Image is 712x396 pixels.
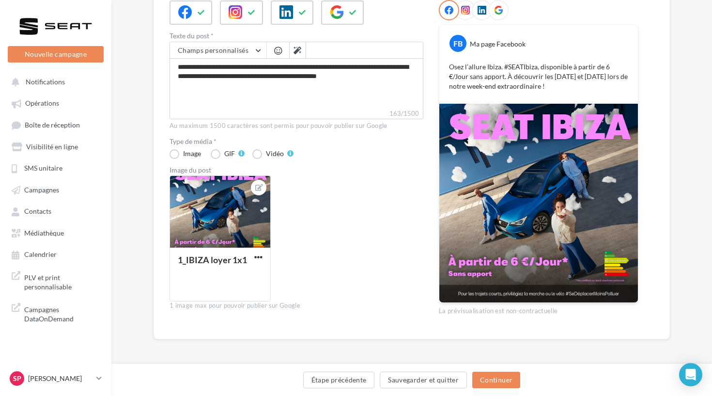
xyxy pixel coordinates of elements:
div: 1_IBIZA loyer 1x1 [178,254,247,265]
span: Sp [13,374,21,383]
div: 1 image max pour pouvoir publier sur Google [170,301,423,310]
a: PLV et print personnalisable [6,267,106,296]
button: Champs personnalisés [170,42,266,59]
span: Opérations [25,99,59,108]
span: Champs personnalisés [178,46,248,54]
span: Contacts [24,207,51,216]
a: Opérations [6,94,106,111]
span: Médiathèque [24,229,64,237]
span: SMS unitaire [24,164,62,173]
p: Osez l’allure Ibiza. #SEATIbiza, disponible à partir de 6 €/Jour sans apport. À découvrir les [DA... [449,62,628,91]
div: Image [183,150,201,157]
span: PLV et print personnalisable [24,271,100,292]
div: La prévisualisation est non-contractuelle [439,303,638,316]
a: Campagnes [6,181,106,198]
span: Notifications [26,78,65,86]
label: Texte du post * [170,32,423,39]
div: Ma page Facebook [470,39,526,49]
span: Campagnes DataOnDemand [24,303,100,324]
div: Open Intercom Messenger [679,363,702,386]
div: Image du post [170,167,423,174]
button: Sauvegarder et quitter [380,372,467,388]
span: Campagnes [24,186,59,194]
div: Vidéo [266,150,284,157]
a: Médiathèque [6,224,106,241]
label: Type de média * [170,138,423,145]
a: Contacts [6,202,106,220]
button: Continuer [472,372,520,388]
div: FB [449,35,466,52]
a: Visibilité en ligne [6,138,106,155]
button: Nouvelle campagne [8,46,104,63]
a: Campagnes DataOnDemand [6,299,106,328]
a: Sp [PERSON_NAME] [8,369,104,388]
span: Boîte de réception [25,121,80,129]
label: 163/1500 [170,109,423,119]
button: Étape précédente [303,372,375,388]
span: Calendrier [24,251,57,259]
a: SMS unitaire [6,159,106,176]
a: Calendrier [6,245,106,263]
a: Boîte de réception [6,116,106,134]
span: Visibilité en ligne [26,143,78,151]
div: GIF [224,150,235,157]
p: [PERSON_NAME] [28,374,93,383]
div: Au maximum 1500 caractères sont permis pour pouvoir publier sur Google [170,122,423,130]
button: Notifications [6,73,102,90]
